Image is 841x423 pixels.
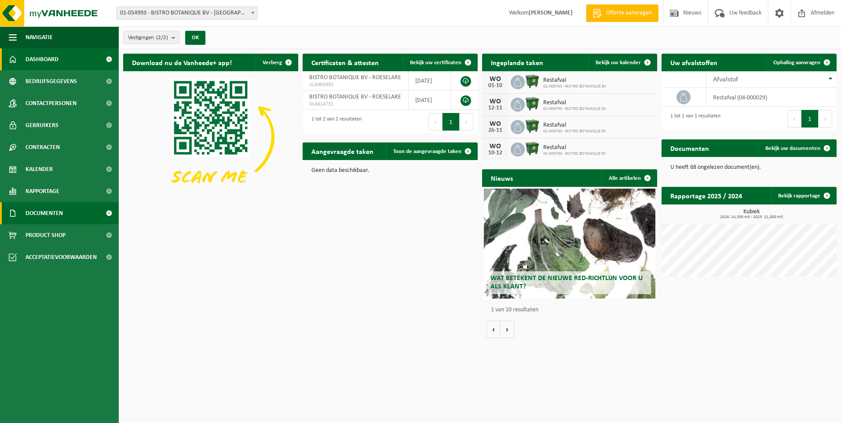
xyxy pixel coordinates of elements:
[543,129,607,134] span: 02-009795 - BISTRO BOTANIQUE BV
[529,10,573,16] strong: [PERSON_NAME]
[486,76,504,83] div: WO
[486,83,504,89] div: 01-10
[26,246,97,268] span: Acceptatievoorwaarden
[662,54,726,71] h2: Uw afvalstoffen
[185,31,205,45] button: OK
[758,139,836,157] a: Bekijk uw documenten
[309,74,401,81] span: BISTRO BOTANIQUE BV - ROESELARE
[666,209,837,219] h3: Kubiek
[26,136,60,158] span: Contracten
[486,98,504,105] div: WO
[482,169,522,186] h2: Nieuws
[486,120,504,128] div: WO
[713,76,738,83] span: Afvalstof
[26,180,59,202] span: Rapportage
[771,187,836,204] a: Bekijk rapportage
[484,189,655,299] a: Wat betekent de nieuwe RED-richtlijn voor u als klant?
[486,105,504,111] div: 12-11
[589,54,656,71] a: Bekijk uw kalender
[486,150,504,156] div: 10-12
[26,26,53,48] span: Navigatie
[819,110,832,128] button: Next
[525,74,540,89] img: WB-1100-HPE-GN-01
[26,224,66,246] span: Product Shop
[766,54,836,71] a: Ophaling aanvragen
[128,31,168,44] span: Vestigingen
[309,94,401,100] span: BISTRO BOTANIQUE BV - ROESELARE
[501,321,514,338] button: Volgende
[403,54,477,71] a: Bekijk uw certificaten
[525,141,540,156] img: WB-1100-HPE-GN-01
[543,84,607,89] span: 02-009795 - BISTRO BOTANIQUE BV
[486,143,504,150] div: WO
[706,88,837,107] td: restafval (04-000029)
[670,164,828,171] p: U heeft 68 ongelezen document(en).
[543,77,607,84] span: Restafval
[486,321,501,338] button: Vorige
[26,48,59,70] span: Dashboard
[303,54,388,71] h2: Certificaten & attesten
[586,4,658,22] a: Offerte aanvragen
[303,142,382,160] h2: Aangevraagde taken
[486,128,504,134] div: 26-11
[543,99,607,106] span: Restafval
[123,54,241,71] h2: Download nu de Vanheede+ app!
[662,139,718,157] h2: Documenten
[409,91,452,110] td: [DATE]
[309,101,402,108] span: VLA614731
[773,60,820,66] span: Ophaling aanvragen
[393,149,461,154] span: Toon de aangevraagde taken
[26,114,59,136] span: Gebruikers
[26,202,63,224] span: Documenten
[116,7,258,20] span: 01-054993 - BISTRO BOTANIQUE BV - ROESELARE
[263,60,282,66] span: Verberg
[525,119,540,134] img: WB-1100-HPE-GN-01
[482,54,552,71] h2: Ingeplande taken
[662,187,751,204] h2: Rapportage 2025 / 2024
[801,110,819,128] button: 1
[543,106,607,112] span: 02-009795 - BISTRO BOTANIQUE BV
[765,146,820,151] span: Bekijk uw documenten
[26,158,53,180] span: Kalender
[596,60,641,66] span: Bekijk uw kalender
[256,54,297,71] button: Verberg
[26,70,77,92] span: Bedrijfsgegevens
[123,71,298,203] img: Download de VHEPlus App
[602,169,656,187] a: Alle artikelen
[666,109,720,128] div: 1 tot 1 van 1 resultaten
[525,96,540,111] img: WB-1100-HPE-GN-01
[386,142,477,160] a: Toon de aangevraagde taken
[604,9,654,18] span: Offerte aanvragen
[156,35,168,40] count: (2/2)
[543,144,607,151] span: Restafval
[410,60,461,66] span: Bekijk uw certificaten
[543,122,607,129] span: Restafval
[442,113,460,131] button: 1
[409,71,452,91] td: [DATE]
[26,92,77,114] span: Contactpersonen
[311,168,469,174] p: Geen data beschikbaar.
[666,215,837,219] span: 2024: 14,300 m3 - 2025: 11,000 m3
[787,110,801,128] button: Previous
[491,307,653,313] p: 1 van 10 resultaten
[307,112,362,131] div: 1 tot 2 van 2 resultaten
[123,31,180,44] button: Vestigingen(2/2)
[490,275,643,290] span: Wat betekent de nieuwe RED-richtlijn voor u als klant?
[117,7,257,19] span: 01-054993 - BISTRO BOTANIQUE BV - ROESELARE
[460,113,473,131] button: Next
[428,113,442,131] button: Previous
[543,151,607,157] span: 02-009795 - BISTRO BOTANIQUE BV
[309,81,402,88] span: VLA903491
